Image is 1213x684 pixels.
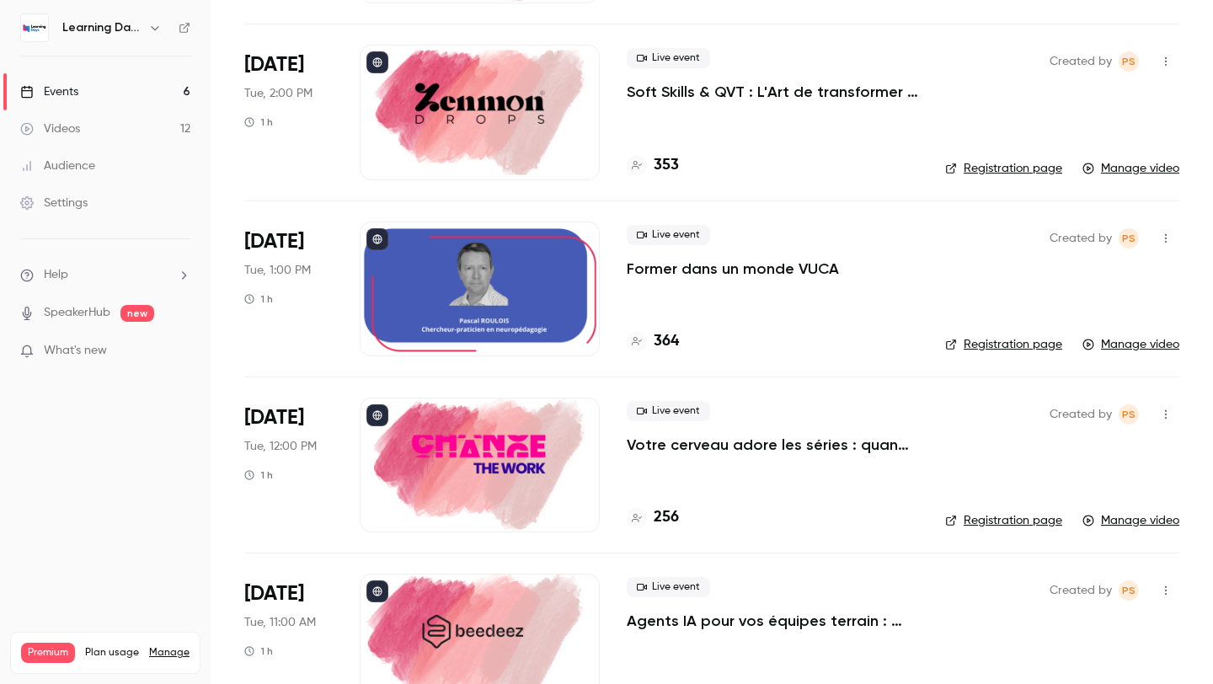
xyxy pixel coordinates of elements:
div: Videos [20,120,80,137]
a: Registration page [945,336,1062,353]
a: 364 [627,330,679,353]
span: Created by [1050,404,1112,425]
span: PS [1122,404,1136,425]
div: Oct 7 Tue, 2:00 PM (Europe/Paris) [244,45,333,179]
a: Agents IA pour vos équipes terrain : former, accompagner et transformer l’expérience apprenant [627,611,918,631]
span: Prad Selvarajah [1119,228,1139,248]
h4: 353 [654,154,679,177]
span: Plan usage [85,646,139,660]
span: Live event [627,577,710,597]
span: [DATE] [244,51,304,78]
span: What's new [44,342,107,360]
span: Tue, 2:00 PM [244,85,313,102]
a: Soft Skills & QVT : L'Art de transformer les compétences humaines en levier de bien-être et perfo... [627,82,918,102]
span: [DATE] [244,228,304,255]
a: 256 [627,506,679,529]
iframe: Noticeable Trigger [170,344,190,359]
a: Votre cerveau adore les séries : quand les neurosciences rencontrent la formation [627,435,918,455]
h4: 364 [654,330,679,353]
img: Learning Days [21,14,48,41]
li: help-dropdown-opener [20,266,190,284]
span: Created by [1050,51,1112,72]
span: Live event [627,48,710,68]
div: Oct 7 Tue, 12:00 PM (Europe/Paris) [244,398,333,532]
span: Tue, 12:00 PM [244,438,317,455]
span: [DATE] [244,580,304,607]
a: Manage video [1082,336,1179,353]
span: PS [1122,228,1136,248]
a: SpeakerHub [44,304,110,322]
span: [DATE] [244,404,304,431]
h6: Learning Days [62,19,142,36]
div: Events [20,83,78,100]
span: Live event [627,401,710,421]
span: PS [1122,51,1136,72]
a: Manage [149,646,190,660]
div: 1 h [244,468,273,482]
span: Prad Selvarajah [1119,51,1139,72]
span: Created by [1050,228,1112,248]
a: Registration page [945,160,1062,177]
a: Registration page [945,512,1062,529]
div: Settings [20,195,88,211]
span: Tue, 1:00 PM [244,262,311,279]
a: Manage video [1082,512,1179,529]
span: new [120,305,154,322]
div: 1 h [244,644,273,658]
span: Tue, 11:00 AM [244,614,316,631]
div: Oct 7 Tue, 1:00 PM (Europe/Paris) [244,222,333,356]
div: 1 h [244,115,273,129]
span: PS [1122,580,1136,601]
span: Help [44,266,68,284]
a: 353 [627,154,679,177]
span: Prad Selvarajah [1119,404,1139,425]
div: Audience [20,158,95,174]
h4: 256 [654,506,679,529]
a: Manage video [1082,160,1179,177]
span: Prad Selvarajah [1119,580,1139,601]
div: 1 h [244,292,273,306]
span: Premium [21,643,75,663]
span: Created by [1050,580,1112,601]
span: Live event [627,225,710,245]
a: Former dans un monde VUCA [627,259,839,279]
